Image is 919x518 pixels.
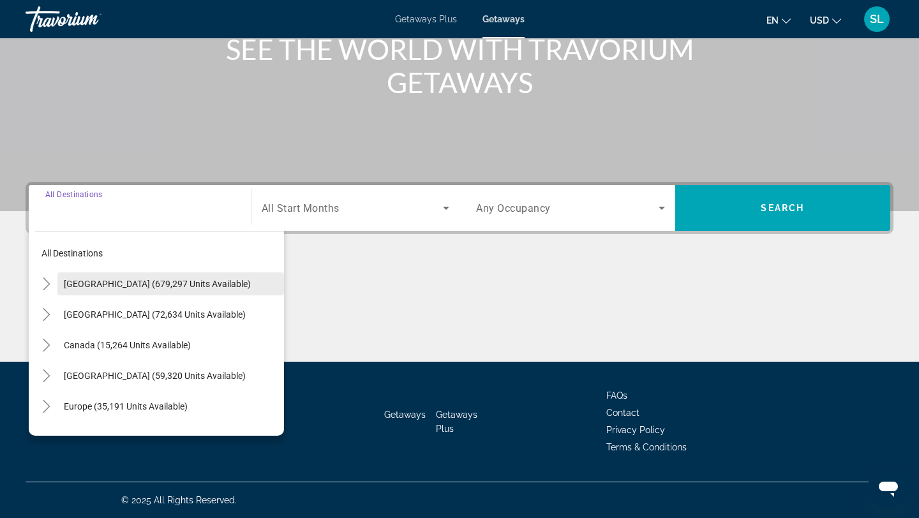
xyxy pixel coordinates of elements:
button: Toggle Australia (3,292 units available) [35,426,57,448]
a: FAQs [606,390,627,401]
button: Australia (3,292 units available) [57,426,284,448]
span: [GEOGRAPHIC_DATA] (59,320 units available) [64,371,246,381]
span: Search [761,203,804,213]
h1: SEE THE WORLD WITH TRAVORIUM GETAWAYS [220,33,699,99]
button: Europe (35,191 units available) [57,395,284,418]
button: User Menu [860,6,893,33]
span: All Start Months [262,202,340,214]
a: Contact [606,408,639,418]
button: Toggle Mexico (72,634 units available) [35,304,57,326]
button: [GEOGRAPHIC_DATA] (72,634 units available) [57,303,284,326]
button: Toggle Europe (35,191 units available) [35,396,57,418]
span: Canada (15,264 units available) [64,340,191,350]
button: [GEOGRAPHIC_DATA] (679,297 units available) [57,272,284,295]
span: [GEOGRAPHIC_DATA] (72,634 units available) [64,309,246,320]
a: Getaways Plus [436,410,477,434]
span: SL [870,13,884,26]
button: Search [675,185,891,231]
button: Toggle Canada (15,264 units available) [35,334,57,357]
a: Getaways Plus [395,14,457,24]
a: Getaways [384,410,426,420]
a: Privacy Policy [606,425,665,435]
a: Travorium [26,3,153,36]
div: Search widget [29,185,890,231]
button: Canada (15,264 units available) [57,334,284,357]
span: Europe (35,191 units available) [64,401,188,411]
span: [GEOGRAPHIC_DATA] (679,297 units available) [64,279,251,289]
span: All Destinations [45,189,102,198]
button: All destinations [35,242,284,265]
span: All destinations [41,248,103,258]
button: Toggle Caribbean & Atlantic Islands (59,320 units available) [35,365,57,387]
a: Terms & Conditions [606,442,687,452]
button: Change language [766,11,791,29]
span: Any Occupancy [476,202,551,214]
button: Toggle United States (679,297 units available) [35,273,57,295]
span: USD [810,15,829,26]
iframe: Button to launch messaging window [868,467,909,508]
a: Getaways [482,14,525,24]
button: [GEOGRAPHIC_DATA] (59,320 units available) [57,364,284,387]
span: © 2025 All Rights Reserved. [121,495,237,505]
span: en [766,15,779,26]
button: Change currency [810,11,841,29]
